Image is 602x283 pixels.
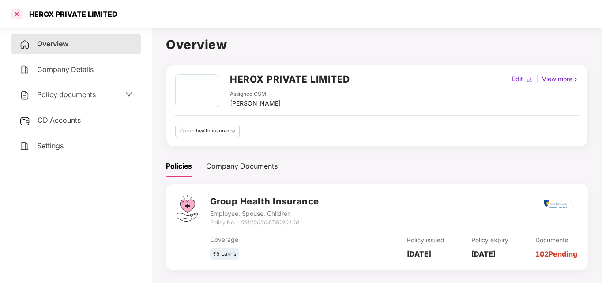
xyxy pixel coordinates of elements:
[535,249,577,258] a: 102 Pending
[19,64,30,75] img: svg+xml;base64,PHN2ZyB4bWxucz0iaHR0cDovL3d3dy53My5vcmcvMjAwMC9zdmciIHdpZHRoPSIyNCIgaGVpZ2h0PSIyNC...
[534,74,540,84] div: |
[210,235,332,245] div: Coverage
[407,249,431,258] b: [DATE]
[125,91,132,98] span: down
[210,209,319,219] div: Employee, Spouse, Children
[542,199,574,210] img: rsi.png
[166,35,588,54] h1: Overview
[37,65,94,74] span: Company Details
[19,39,30,50] img: svg+xml;base64,PHN2ZyB4bWxucz0iaHR0cDovL3d3dy53My5vcmcvMjAwMC9zdmciIHdpZHRoPSIyNCIgaGVpZ2h0PSIyNC...
[175,125,240,137] div: Group health insurance
[19,90,30,101] img: svg+xml;base64,PHN2ZyB4bWxucz0iaHR0cDovL3d3dy53My5vcmcvMjAwMC9zdmciIHdpZHRoPSIyNCIgaGVpZ2h0PSIyNC...
[19,116,30,126] img: svg+xml;base64,PHN2ZyB3aWR0aD0iMjUiIGhlaWdodD0iMjQiIHZpZXdCb3g9IjAgMCAyNSAyNCIgZmlsbD0ibm9uZSIgeG...
[471,235,508,245] div: Policy expiry
[210,195,319,208] h3: Group Health Insurance
[166,161,192,172] div: Policies
[19,141,30,151] img: svg+xml;base64,PHN2ZyB4bWxucz0iaHR0cDovL3d3dy53My5vcmcvMjAwMC9zdmciIHdpZHRoPSIyNCIgaGVpZ2h0PSIyNC...
[471,249,496,258] b: [DATE]
[510,74,525,84] div: Edit
[177,195,198,222] img: svg+xml;base64,PHN2ZyB4bWxucz0iaHR0cDovL3d3dy53My5vcmcvMjAwMC9zdmciIHdpZHRoPSI0Ny43MTQiIGhlaWdodD...
[210,248,239,260] div: ₹5 Lakhs
[540,74,580,84] div: View more
[240,219,299,226] i: GMC0000474000100
[230,98,281,108] div: [PERSON_NAME]
[230,90,281,98] div: Assigned CSM
[37,90,96,99] span: Policy documents
[572,76,579,83] img: rightIcon
[230,72,350,87] h2: HEROX PRIVATE LIMITED
[24,10,117,19] div: HEROX PRIVATE LIMITED
[38,116,81,125] span: CD Accounts
[37,141,64,150] span: Settings
[535,235,577,245] div: Documents
[206,161,278,172] div: Company Documents
[210,219,319,227] div: Policy No. -
[527,76,533,83] img: editIcon
[407,235,444,245] div: Policy issued
[37,39,68,48] span: Overview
